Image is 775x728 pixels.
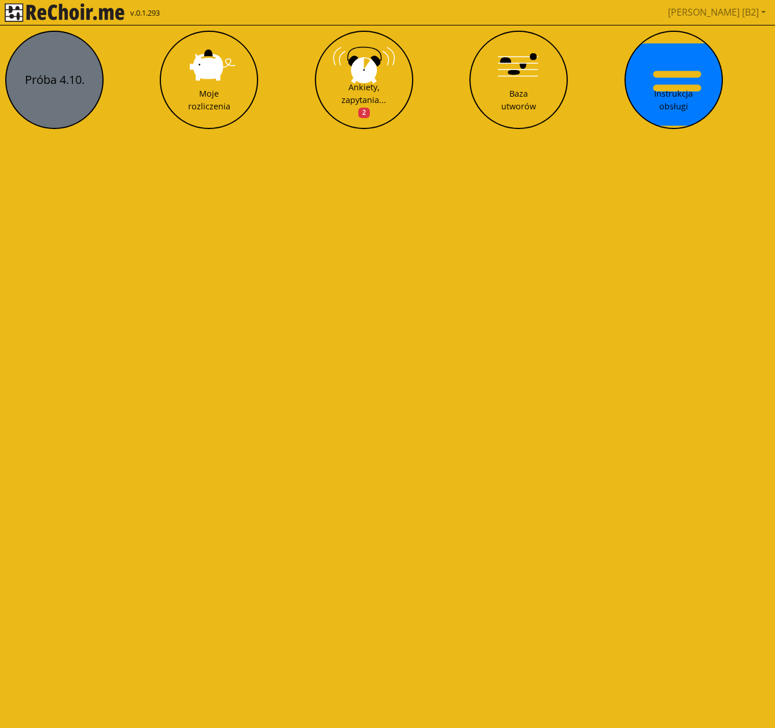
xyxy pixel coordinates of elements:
div: Ankiety, zapytania... [341,81,386,119]
button: Moje rozliczenia [160,31,258,129]
button: Instrukcja obsługi [625,31,723,129]
button: Próba 4.10. [5,31,104,129]
span: v.0.1.293 [130,8,160,19]
img: rekłajer mi [5,3,124,22]
button: Baza utworów [469,31,568,129]
div: Moje rozliczenia [188,87,230,112]
button: Ankiety, zapytania...2 [315,31,413,129]
div: Baza utworów [501,87,536,112]
div: Instrukcja obsługi [654,87,693,112]
a: [PERSON_NAME] [B2] [663,1,770,24]
span: 2 [358,108,370,118]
